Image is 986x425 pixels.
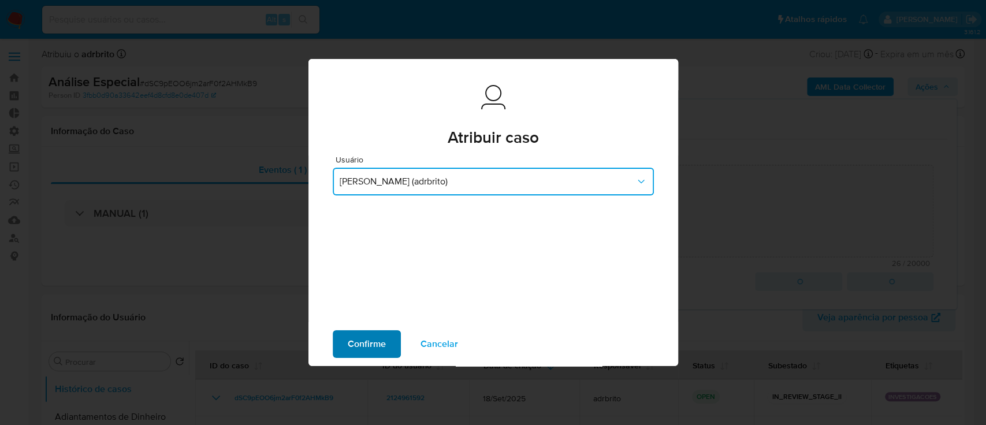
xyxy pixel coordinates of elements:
[421,331,458,357] span: Cancelar
[333,330,401,358] button: Confirme
[336,156,657,164] span: Usuário
[340,176,635,187] span: [PERSON_NAME] (adrbrito)
[405,330,473,358] button: Cancelar
[448,130,539,146] span: Atribuir caso
[348,331,386,357] span: Confirme
[333,168,654,195] button: [PERSON_NAME] (adrbrito)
